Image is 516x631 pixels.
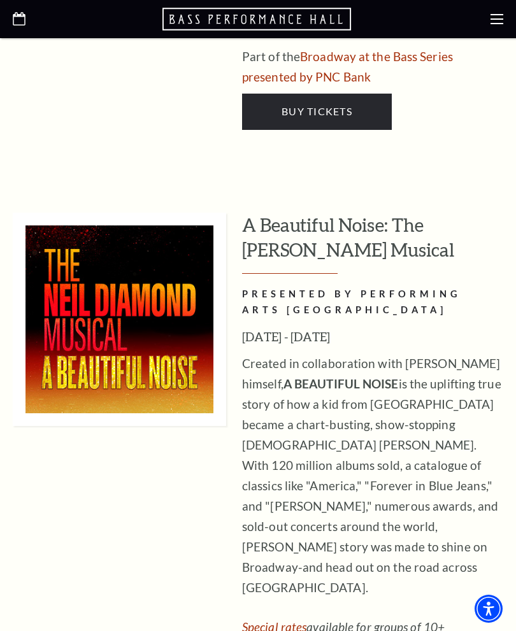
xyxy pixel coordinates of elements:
[475,595,503,623] div: Accessibility Menu
[242,287,503,318] h2: PRESENTED BY PERFORMING ARTS [GEOGRAPHIC_DATA]
[242,94,392,129] a: Buy Tickets
[282,105,352,117] span: Buy Tickets
[242,46,503,87] p: Part of the
[283,376,399,391] strong: A BEAUTIFUL NOISE
[13,213,226,426] img: A Beautiful Noise: The Neil Diamond Musical
[242,49,453,84] a: Broadway at the Bass Series presented by PNC Bank
[242,327,503,347] h3: [DATE] - [DATE]
[242,213,503,274] h3: A Beautiful Noise: The [PERSON_NAME] Musical
[13,12,25,27] a: Open this option
[242,353,503,598] p: Created in collaboration with [PERSON_NAME] himself, is the uplifting true story of how a kid fro...
[162,6,354,32] a: Open this option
